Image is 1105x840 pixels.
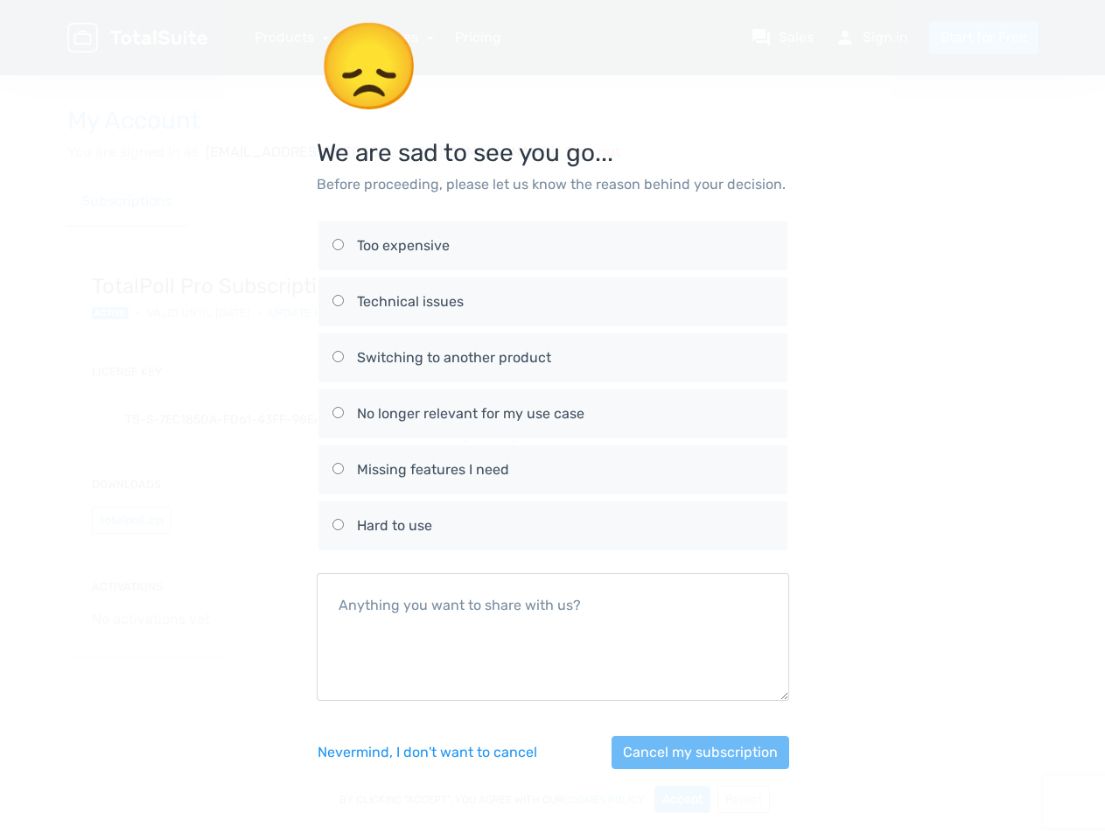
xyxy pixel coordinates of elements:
label: Hard to use [332,501,773,550]
div: No longer relevant for my use case [357,403,773,424]
div: Too expensive [357,235,773,256]
input: Too expensive Too expensive [332,239,344,250]
button: Cancel my subscription [612,736,789,769]
div: Hard to use [357,515,773,536]
p: Before proceeding, please let us know the reason behind your decision. [317,174,789,195]
h3: We are sad to see you go... [317,21,789,167]
label: Technical issues [332,277,773,326]
input: Technical issues Technical issues [332,295,344,306]
label: Missing features I need [332,445,773,494]
input: No longer relevant for my use case No longer relevant for my use case [332,407,344,418]
div: Switching to another product [357,347,773,368]
input: Switching to another product Switching to another product [332,351,344,362]
label: No longer relevant for my use case [332,389,773,438]
label: Switching to another product [332,333,773,382]
input: Missing features I need Missing features I need [332,463,344,474]
label: Too expensive [332,221,773,270]
div: Technical issues [357,291,773,312]
button: Nevermind, I don't want to cancel [317,736,538,769]
span: 😞 [317,17,422,116]
div: Missing features I need [357,459,773,480]
input: Hard to use Hard to use [332,519,344,530]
